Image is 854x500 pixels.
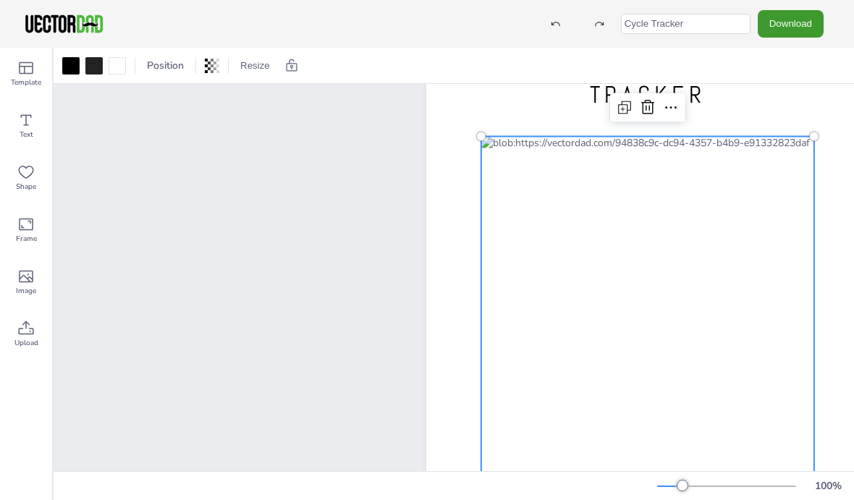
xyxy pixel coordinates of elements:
[20,129,33,140] span: Text
[16,285,36,297] span: Image
[758,10,824,37] button: Download
[14,337,38,349] span: Upload
[144,59,187,72] span: Position
[23,13,105,35] img: VectorDad-1.png
[621,14,751,34] input: template name
[16,181,36,192] span: Shape
[234,54,276,77] button: Resize
[16,233,37,245] span: Frame
[11,77,41,88] span: Template
[811,479,845,493] div: 100 %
